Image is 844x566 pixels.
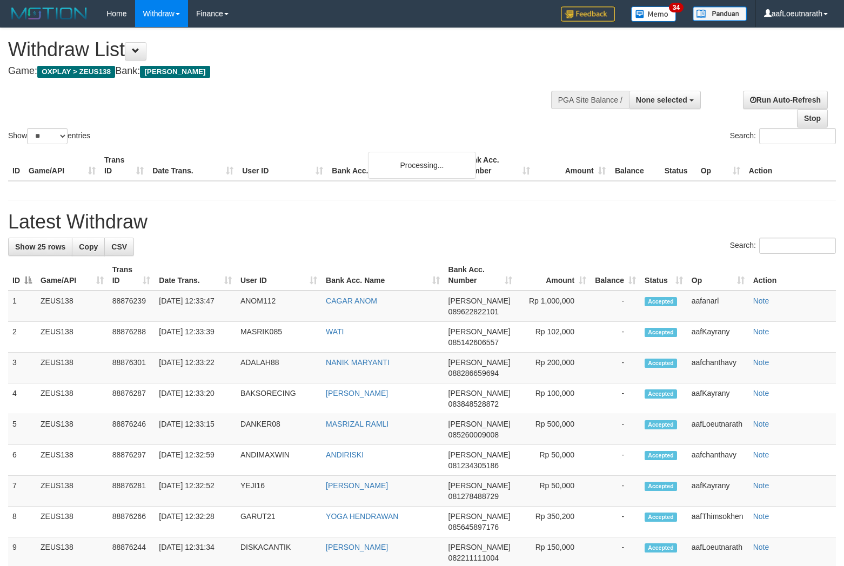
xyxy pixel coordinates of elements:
[517,291,591,322] td: Rp 1,000,000
[326,327,344,336] a: WATI
[236,322,321,353] td: MASRIK085
[448,307,499,316] span: Copy 089622822101 to clipboard
[591,414,640,445] td: -
[155,291,236,322] td: [DATE] 12:33:47
[326,450,364,459] a: ANDIRISKI
[236,353,321,383] td: ADALAH88
[236,414,321,445] td: DANKER08
[753,543,769,551] a: Note
[108,383,155,414] td: 88876287
[448,400,499,408] span: Copy 083848528872 to clipboard
[753,481,769,490] a: Note
[236,476,321,507] td: YEJI16
[458,150,534,181] th: Bank Acc. Number
[645,389,677,399] span: Accepted
[610,150,660,181] th: Balance
[36,322,108,353] td: ZEUS138
[155,445,236,476] td: [DATE] 12:32:59
[551,91,629,109] div: PGA Site Balance /
[693,6,747,21] img: panduan.png
[8,5,90,22] img: MOTION_logo.png
[687,353,749,383] td: aafchanthavy
[687,291,749,322] td: aafanarl
[448,481,511,490] span: [PERSON_NAME]
[327,150,458,181] th: Bank Acc. Name
[687,383,749,414] td: aafKayrany
[8,39,552,60] h1: Withdraw List
[326,481,388,490] a: [PERSON_NAME]
[236,445,321,476] td: ANDIMAXWIN
[517,383,591,414] td: Rp 100,000
[104,238,134,256] a: CSV
[236,507,321,537] td: GARUT21
[687,414,749,445] td: aafLoeutnarath
[108,414,155,445] td: 88876246
[448,554,499,562] span: Copy 082211111004 to clipboard
[155,414,236,445] td: [DATE] 12:33:15
[155,353,236,383] td: [DATE] 12:33:22
[8,353,36,383] td: 3
[753,389,769,397] a: Note
[8,260,36,291] th: ID: activate to sort column descending
[448,358,511,367] span: [PERSON_NAME]
[517,260,591,291] th: Amount: activate to sort column ascending
[155,476,236,507] td: [DATE] 12:32:52
[448,450,511,459] span: [PERSON_NAME]
[8,445,36,476] td: 6
[155,322,236,353] td: [DATE] 12:33:39
[8,383,36,414] td: 4
[591,322,640,353] td: -
[36,507,108,537] td: ZEUS138
[534,150,610,181] th: Amount
[79,242,98,251] span: Copy
[448,523,499,531] span: Copy 085645897176 to clipboard
[326,543,388,551] a: [PERSON_NAME]
[8,238,72,256] a: Show 25 rows
[645,543,677,552] span: Accepted
[155,507,236,537] td: [DATE] 12:32:28
[448,430,499,439] span: Copy 085260009008 to clipboard
[687,445,749,476] td: aafchanthavy
[108,260,155,291] th: Trans ID: activate to sort column ascending
[448,512,511,521] span: [PERSON_NAME]
[753,512,769,521] a: Note
[108,353,155,383] td: 88876301
[111,242,127,251] span: CSV
[155,260,236,291] th: Date Trans.: activate to sort column ascending
[645,482,677,491] span: Accepted
[448,461,499,470] span: Copy 081234305186 to clipboard
[8,414,36,445] td: 5
[448,297,511,305] span: [PERSON_NAME]
[24,150,100,181] th: Game/API
[645,420,677,429] span: Accepted
[444,260,517,291] th: Bank Acc. Number: activate to sort column ascending
[743,91,828,109] a: Run Auto-Refresh
[753,327,769,336] a: Note
[591,476,640,507] td: -
[660,150,696,181] th: Status
[326,420,388,428] a: MASRIZAL RAMLI
[36,291,108,322] td: ZEUS138
[448,338,499,347] span: Copy 085142606557 to clipboard
[72,238,105,256] a: Copy
[687,322,749,353] td: aafKayrany
[730,238,836,254] label: Search:
[797,109,828,127] a: Stop
[517,414,591,445] td: Rp 500,000
[591,260,640,291] th: Balance: activate to sort column ascending
[236,383,321,414] td: BAKSORECING
[36,445,108,476] td: ZEUS138
[108,476,155,507] td: 88876281
[321,260,444,291] th: Bank Acc. Name: activate to sort column ascending
[561,6,615,22] img: Feedback.jpg
[629,91,701,109] button: None selected
[591,445,640,476] td: -
[591,353,640,383] td: -
[645,451,677,460] span: Accepted
[448,420,511,428] span: [PERSON_NAME]
[8,150,24,181] th: ID
[687,507,749,537] td: aafThimsokhen
[8,128,90,144] label: Show entries
[749,260,836,291] th: Action
[326,389,388,397] a: [PERSON_NAME]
